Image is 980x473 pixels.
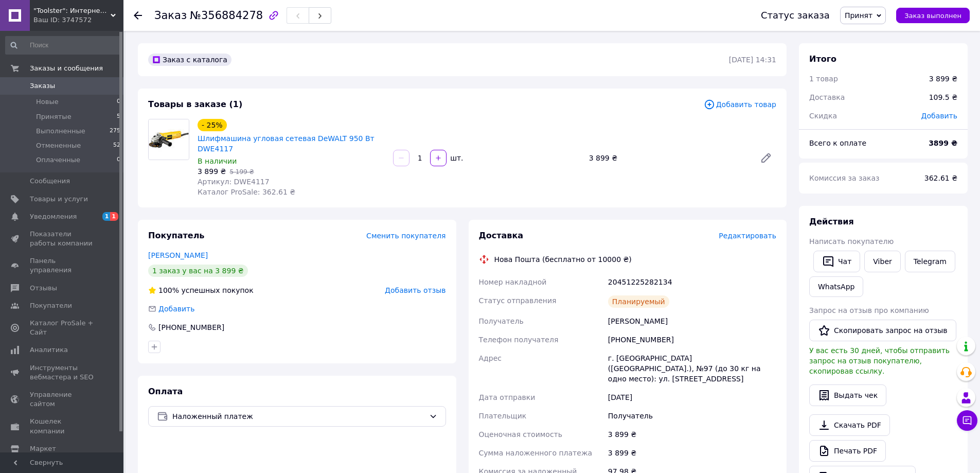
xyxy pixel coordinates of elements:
[809,217,854,226] span: Действия
[809,54,836,64] span: Итого
[904,12,961,20] span: Заказ выполнен
[608,295,669,308] div: Планируемый
[148,285,254,295] div: успешных покупок
[479,278,547,286] span: Номер накладной
[36,112,72,121] span: Принятые
[198,178,270,186] span: Артикул: DWE4117
[864,251,900,272] a: Viber
[704,99,776,110] span: Добавить товар
[33,15,123,25] div: Ваш ID: 3747572
[172,411,425,422] span: Наложенный платеж
[158,305,194,313] span: Добавить
[148,99,242,109] span: Товары в заказе (1)
[198,188,295,196] span: Каталог ProSale: 362.61 ₴
[154,9,187,22] span: Заказ
[30,363,95,382] span: Инструменты вебмастера и SEO
[809,320,956,341] button: Скопировать запрос на отзыв
[479,449,593,457] span: Сумма наложенного платежа
[198,134,375,153] a: Шлифмашина угловая сетевая DeWALT 950 Вт DWE4117
[229,168,254,176] span: 5 199 ₴
[479,354,502,362] span: Адрес
[5,36,121,55] input: Поиск
[30,177,70,186] span: Сообщения
[30,390,95,409] span: Управление сайтом
[30,345,68,355] span: Аналитика
[606,330,778,349] div: [PHONE_NUMBER]
[134,10,142,21] div: Вернуться назад
[606,349,778,388] div: г. [GEOGRAPHIC_DATA] ([GEOGRAPHIC_DATA].), №97 (до 30 кг на одно место): ул. [STREET_ADDRESS]
[102,212,111,221] span: 1
[809,237,894,246] span: Написать покупателю
[606,312,778,330] div: [PERSON_NAME]
[148,54,231,66] div: Заказ с каталога
[809,75,838,83] span: 1 товар
[30,230,95,248] span: Показатели работы компании
[813,251,860,272] button: Чат
[896,8,970,23] button: Заказ выполнен
[30,417,95,435] span: Кошелек компании
[719,232,776,240] span: Редактировать
[929,74,957,84] div: 3 899 ₴
[585,151,752,165] div: 3 899 ₴
[385,286,446,294] span: Добавить отзыв
[30,212,77,221] span: Уведомления
[761,10,830,21] div: Статус заказа
[905,251,955,272] a: Telegram
[30,64,103,73] span: Заказы и сообщения
[30,301,72,310] span: Покупатели
[809,384,886,406] button: Выдать чек
[148,387,183,396] span: Оплата
[479,430,563,439] span: Оценочная стоимость
[36,97,59,107] span: Новые
[492,254,634,265] div: Нова Пошта (бесплатно от 10000 ₴)
[198,167,226,176] span: 3 899 ₴
[110,212,118,221] span: 1
[606,407,778,425] div: Получатель
[479,231,524,240] span: Доставка
[117,155,120,165] span: 0
[606,388,778,407] div: [DATE]
[117,112,120,121] span: 5
[923,86,964,109] div: 109.5 ₴
[929,139,957,147] b: 3899 ₴
[149,119,189,160] img: Шлифмашина угловая сетевая DeWALT 950 Вт DWE4117
[756,148,776,168] a: Редактировать
[479,336,559,344] span: Телефон получателя
[448,153,464,163] div: шт.
[148,231,204,240] span: Покупатель
[148,265,248,277] div: 1 заказ у вас на 3 899 ₴
[479,412,527,420] span: Плательщик
[809,346,950,375] span: У вас есть 30 дней, чтобы отправить запрос на отзыв покупателю, скопировав ссылку.
[809,93,845,101] span: Доставка
[158,286,179,294] span: 100%
[809,139,866,147] span: Всего к оплате
[729,56,776,64] time: [DATE] 14:31
[30,195,88,204] span: Товары и услуги
[33,6,111,15] span: "Toolster": Интернет магазин качественного инструмента.
[36,127,85,136] span: Выполненные
[30,319,95,337] span: Каталог ProSale + Сайт
[845,11,872,20] span: Принят
[479,317,524,325] span: Получатель
[957,410,977,431] button: Чат с покупателем
[198,157,237,165] span: В наличии
[924,174,957,182] span: 362.61 ₴
[30,444,56,453] span: Маркет
[198,119,227,131] div: - 25%
[113,141,120,150] span: 52
[809,112,837,120] span: Скидка
[606,273,778,291] div: 20451225282134
[110,127,120,136] span: 275
[479,393,536,401] span: Дата отправки
[190,9,263,22] span: №356884278
[809,276,863,297] a: WhatsApp
[479,296,557,305] span: Статус отправления
[809,440,886,462] a: Печать PDF
[606,444,778,462] div: 3 899 ₴
[117,97,120,107] span: 0
[366,232,446,240] span: Сменить покупателя
[36,141,81,150] span: Отмененные
[921,112,957,120] span: Добавить
[36,155,80,165] span: Оплаченные
[30,81,55,91] span: Заказы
